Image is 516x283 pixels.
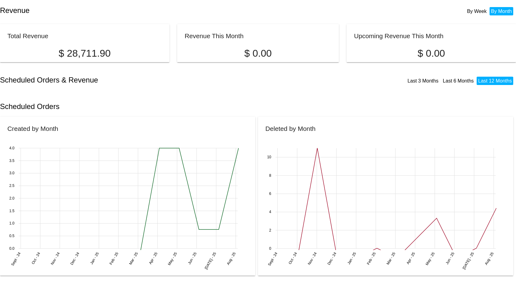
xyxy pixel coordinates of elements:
[386,252,396,266] text: Mar - 25
[9,196,14,200] text: 2.0
[9,184,14,188] text: 2.5
[185,32,244,39] h2: Revenue This Month
[69,252,80,266] text: Dec - 24
[31,252,41,265] text: Oct - 24
[9,159,14,163] text: 3.5
[9,246,14,251] text: 0.0
[167,252,178,266] text: May - 25
[9,171,14,176] text: 3.0
[7,32,48,39] h2: Total Revenue
[269,173,271,178] text: 8
[226,252,236,266] text: Aug - 25
[9,221,14,226] text: 1.0
[148,252,158,265] text: Apr - 25
[354,32,443,39] h2: Upcoming Revenue This Month
[7,125,58,132] h2: Created by Month
[187,252,197,265] text: Jun - 25
[327,252,337,266] text: Dec - 24
[9,209,14,213] text: 1.5
[490,7,514,15] li: By Month
[354,48,509,59] p: $ 0.00
[443,78,474,83] a: Last 6 Months
[89,252,100,265] text: Jan - 25
[269,246,271,251] text: 0
[445,252,455,265] text: Jun - 25
[109,252,119,266] text: Feb - 25
[407,78,439,83] a: Last 3 Months
[9,234,14,238] text: 0.5
[478,78,512,83] a: Last 12 Months
[265,125,316,132] h2: Deleted by Month
[406,252,416,265] text: Apr - 25
[269,228,271,232] text: 2
[425,252,436,266] text: May - 25
[9,146,14,150] text: 4.0
[267,155,272,160] text: 10
[307,252,318,266] text: Nov - 24
[50,252,61,266] text: Nov - 24
[269,210,271,214] text: 4
[462,252,475,270] text: [DATE] - 25
[185,48,331,59] p: $ 0.00
[466,7,488,15] li: By Week
[347,252,357,265] text: Jan - 25
[366,252,377,266] text: Feb - 25
[128,252,139,266] text: Mar - 25
[204,252,217,270] text: [DATE] - 25
[484,252,494,266] text: Aug - 25
[10,252,22,267] text: Sept - 24
[288,252,298,265] text: Oct - 24
[267,252,279,267] text: Sept - 24
[269,192,271,196] text: 6
[7,48,162,59] p: $ 28,711.90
